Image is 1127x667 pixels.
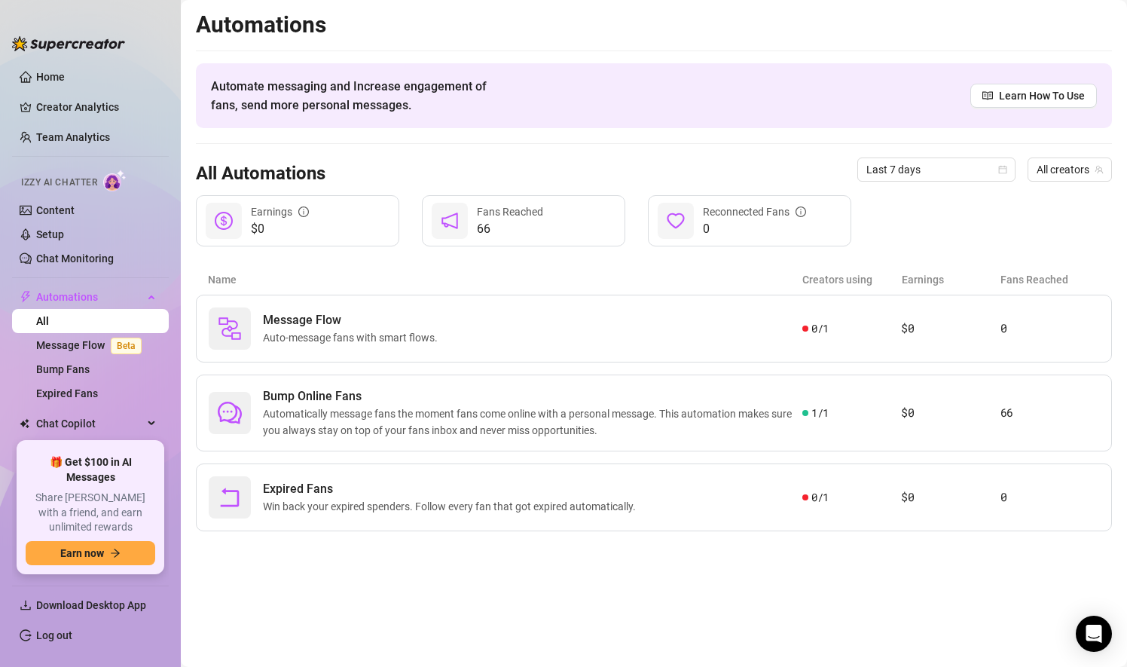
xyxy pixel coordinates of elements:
[21,176,97,190] span: Izzy AI Chatter
[970,84,1097,108] a: Learn How To Use
[36,95,157,119] a: Creator Analytics
[20,291,32,303] span: thunderbolt
[36,315,49,327] a: All
[110,548,121,558] span: arrow-right
[1000,404,1099,422] article: 66
[211,77,501,115] span: Automate messaging and Increase engagement of fans, send more personal messages.
[263,387,802,405] span: Bump Online Fans
[36,228,64,240] a: Setup
[36,285,143,309] span: Automations
[999,87,1085,104] span: Learn How To Use
[103,170,127,191] img: AI Chatter
[36,204,75,216] a: Content
[218,317,242,341] img: svg%3e
[26,491,155,535] span: Share [PERSON_NAME] with a friend, and earn unlimited rewards
[298,207,309,217] span: info-circle
[251,203,309,220] div: Earnings
[1095,165,1104,174] span: team
[1037,158,1103,181] span: All creators
[36,599,146,611] span: Download Desktop App
[901,320,1000,338] article: $0
[263,480,642,498] span: Expired Fans
[1000,488,1099,506] article: 0
[802,271,902,288] article: Creators using
[60,547,104,559] span: Earn now
[811,489,829,506] span: 0 / 1
[36,71,65,83] a: Home
[811,405,829,421] span: 1 / 1
[901,488,1000,506] article: $0
[36,252,114,265] a: Chat Monitoring
[36,387,98,399] a: Expired Fans
[263,311,444,329] span: Message Flow
[703,220,806,238] span: 0
[20,599,32,611] span: download
[36,412,143,436] span: Chat Copilot
[218,485,242,509] span: rollback
[196,162,325,186] h3: All Automations
[477,206,543,218] span: Fans Reached
[208,271,802,288] article: Name
[196,11,1112,39] h2: Automations
[263,498,642,515] span: Win back your expired spenders. Follow every fan that got expired automatically.
[703,203,806,220] div: Reconnected Fans
[26,455,155,485] span: 🎁 Get $100 in AI Messages
[982,90,993,101] span: read
[263,405,802,439] span: Automatically message fans the moment fans come online with a personal message. This automation m...
[1000,320,1099,338] article: 0
[111,338,142,354] span: Beta
[901,404,1000,422] article: $0
[811,320,829,337] span: 0 / 1
[441,212,459,230] span: notification
[218,401,242,425] span: comment
[36,629,72,641] a: Log out
[36,363,90,375] a: Bump Fans
[796,207,806,217] span: info-circle
[1076,616,1112,652] div: Open Intercom Messenger
[36,339,148,351] a: Message FlowBeta
[1000,271,1100,288] article: Fans Reached
[20,418,29,429] img: Chat Copilot
[477,220,543,238] span: 66
[866,158,1006,181] span: Last 7 days
[902,271,1001,288] article: Earnings
[251,220,309,238] span: $0
[667,212,685,230] span: heart
[12,36,125,51] img: logo-BBDzfeDw.svg
[26,541,155,565] button: Earn nowarrow-right
[36,131,110,143] a: Team Analytics
[215,212,233,230] span: dollar
[263,329,444,346] span: Auto-message fans with smart flows.
[998,165,1007,174] span: calendar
